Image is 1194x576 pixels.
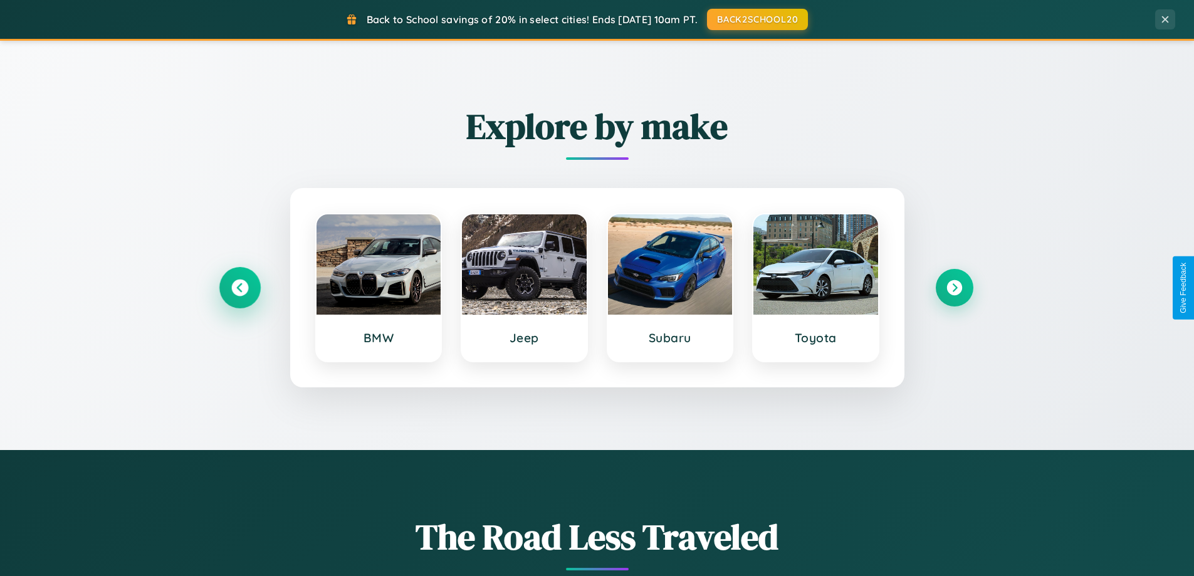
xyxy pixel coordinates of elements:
[1179,263,1188,313] div: Give Feedback
[707,9,808,30] button: BACK2SCHOOL20
[329,330,429,345] h3: BMW
[766,330,866,345] h3: Toyota
[621,330,720,345] h3: Subaru
[474,330,574,345] h3: Jeep
[221,513,973,561] h1: The Road Less Traveled
[367,13,698,26] span: Back to School savings of 20% in select cities! Ends [DATE] 10am PT.
[221,102,973,150] h2: Explore by make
